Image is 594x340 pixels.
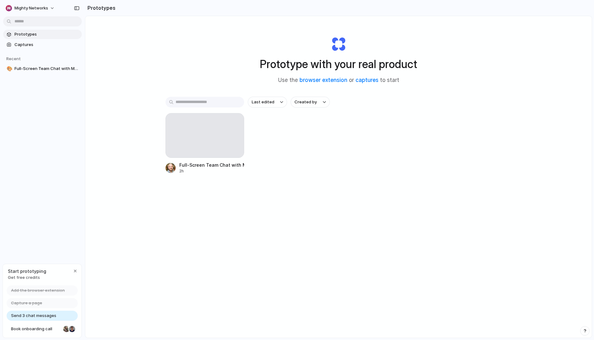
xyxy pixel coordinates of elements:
span: Add the browser extension [11,287,65,294]
div: 🎨 [7,65,11,72]
span: Captures [14,42,79,48]
span: Send 3 chat messages [11,313,56,319]
span: Start prototyping [8,268,46,274]
div: Full-Screen Team Chat with Member Indicators [179,162,244,168]
button: Created by [291,97,330,107]
a: Captures [3,40,82,49]
span: Recent [6,56,21,61]
span: Capture a page [11,300,42,306]
div: 2h [179,168,244,174]
h2: Prototypes [85,4,115,12]
span: Full-Screen Team Chat with Member Indicators [14,66,79,72]
div: Nicole Kubica [63,325,70,333]
button: Mighty Networks [3,3,58,13]
a: Book onboarding call [7,324,78,334]
a: 🎨Full-Screen Team Chat with Member Indicators [3,64,82,73]
a: browser extension [300,77,347,83]
div: Christian Iacullo [68,325,76,333]
span: Mighty Networks [14,5,48,11]
span: Get free credits [8,274,46,281]
span: Book onboarding call [11,326,61,332]
a: captures [356,77,378,83]
button: Last edited [248,97,287,107]
h1: Prototype with your real product [260,56,417,72]
button: 🎨 [6,66,12,72]
a: Full-Screen Team Chat with Member Indicators2h [165,113,244,174]
span: Prototypes [14,31,79,37]
span: Use the or to start [278,76,399,84]
span: Created by [294,99,317,105]
span: Last edited [252,99,274,105]
a: Prototypes [3,30,82,39]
